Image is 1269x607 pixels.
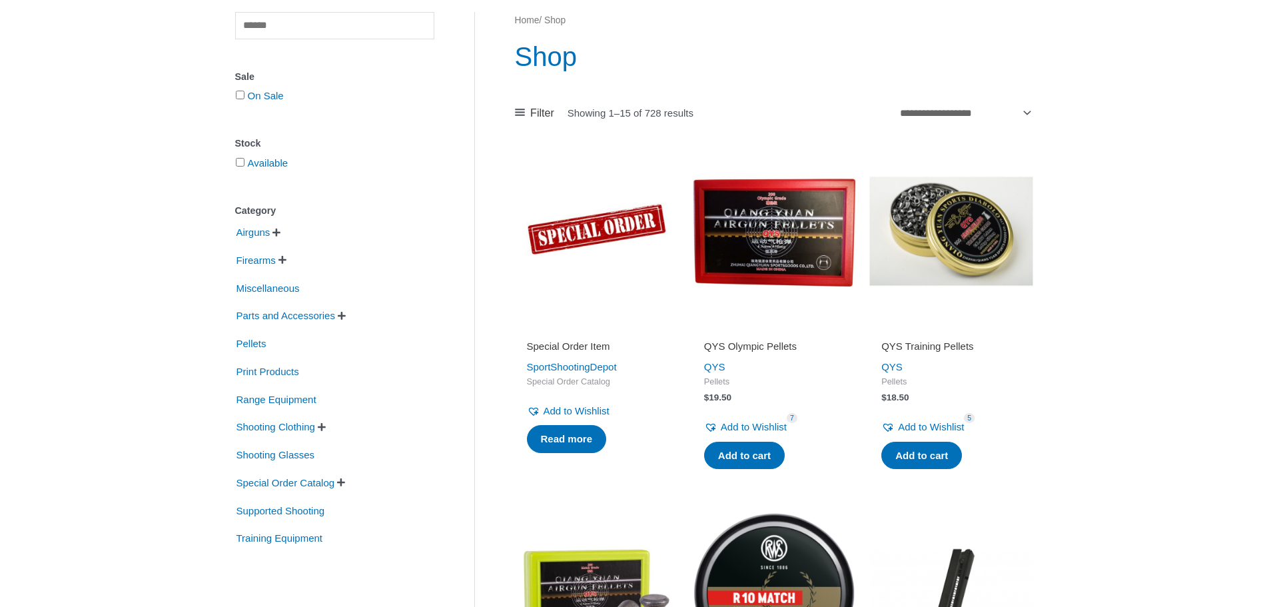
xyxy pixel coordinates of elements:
a: Training Equipment [235,532,324,543]
nav: Breadcrumb [515,12,1034,29]
img: QYS Training Pellets [869,149,1033,313]
img: Special Order Item [515,149,679,313]
span:  [338,311,346,320]
a: SportShootingDepot [527,361,617,372]
a: Read more about “Special Order Item” [527,425,607,453]
h2: Special Order Item [527,340,667,353]
span: Add to Wishlist [721,421,787,432]
span: Add to Wishlist [898,421,964,432]
input: Available [236,158,244,167]
span: $ [881,392,887,402]
a: Miscellaneous [235,281,301,293]
span: Pellets [235,332,268,355]
a: Special Order Catalog [235,476,336,488]
a: QYS Training Pellets [881,340,1021,358]
span: 7 [787,413,797,423]
bdi: 19.50 [704,392,731,402]
iframe: Customer reviews powered by Trustpilot [704,321,844,337]
a: Add to Wishlist [704,418,787,436]
a: Print Products [235,365,300,376]
h2: QYS Training Pellets [881,340,1021,353]
input: On Sale [236,91,244,99]
span: Range Equipment [235,388,318,411]
a: Firearms [235,254,277,265]
a: Parts and Accessories [235,309,336,320]
span:  [278,255,286,265]
a: Airguns [235,226,272,237]
a: Pellets [235,337,268,348]
span: Shooting Clothing [235,416,316,438]
span: Miscellaneous [235,277,301,300]
span:  [272,228,280,237]
a: Add to cart: “QYS Training Pellets” [881,442,962,470]
img: QYS Olympic Pellets [692,149,856,313]
span: 5 [964,413,975,423]
span: $ [704,392,709,402]
iframe: Customer reviews powered by Trustpilot [881,321,1021,337]
span: Special Order Catalog [235,472,336,494]
span: Parts and Accessories [235,304,336,327]
span: Print Products [235,360,300,383]
p: Showing 1–15 of 728 results [568,108,693,118]
a: Range Equipment [235,392,318,404]
a: Filter [515,103,554,123]
span: Shooting Glasses [235,444,316,466]
span: Add to Wishlist [544,405,610,416]
div: Category [235,201,434,221]
div: Stock [235,134,434,153]
a: Supported Shooting [235,504,326,515]
a: Shooting Clothing [235,420,316,432]
a: Shooting Glasses [235,448,316,460]
span: Filter [530,103,554,123]
span: Pellets [704,376,844,388]
span: Supported Shooting [235,500,326,522]
a: QYS [704,361,725,372]
a: Home [515,15,540,25]
h1: Shop [515,38,1034,75]
a: QYS [881,361,903,372]
iframe: Customer reviews powered by Trustpilot [527,321,667,337]
span:  [337,478,345,487]
span: Airguns [235,221,272,244]
span:  [318,422,326,432]
h2: QYS Olympic Pellets [704,340,844,353]
a: Available [248,157,288,169]
a: Add to Wishlist [881,418,964,436]
div: Sale [235,67,434,87]
span: Training Equipment [235,527,324,550]
a: On Sale [248,90,284,101]
a: Special Order Item [527,340,667,358]
a: QYS Olympic Pellets [704,340,844,358]
a: Add to Wishlist [527,402,610,420]
span: Special Order Catalog [527,376,667,388]
bdi: 18.50 [881,392,909,402]
a: Add to cart: “QYS Olympic Pellets” [704,442,785,470]
span: Pellets [881,376,1021,388]
select: Shop order [895,102,1034,124]
span: Firearms [235,249,277,272]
